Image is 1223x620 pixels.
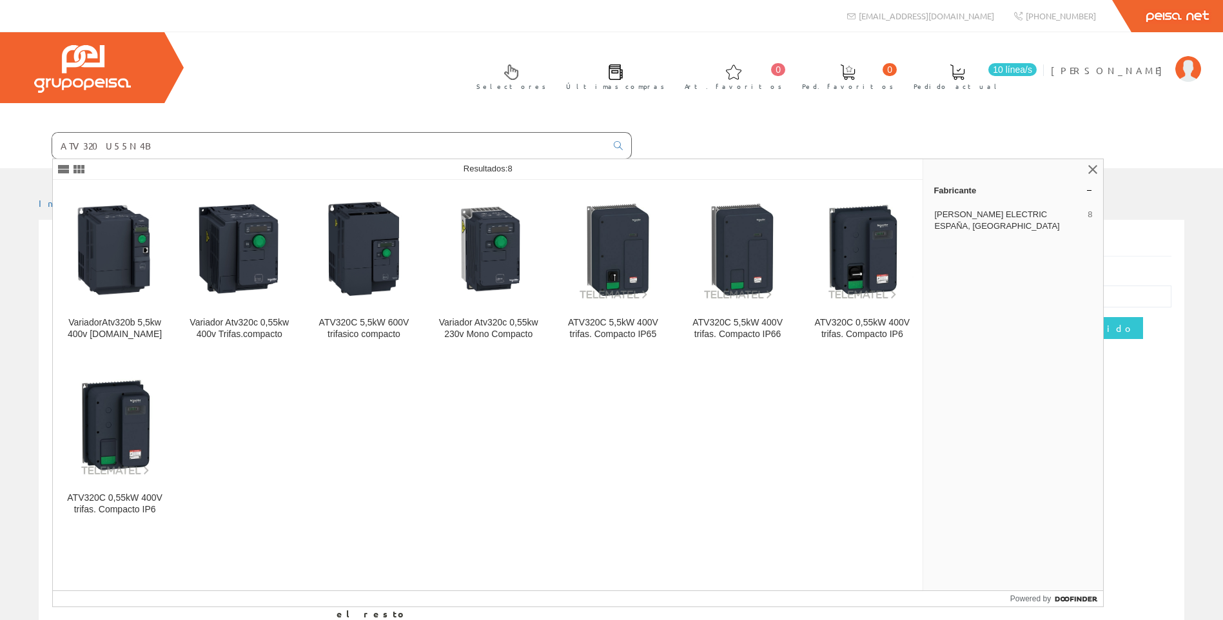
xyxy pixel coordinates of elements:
[562,197,665,300] img: ATV320C 5,5kW 400V trifas. Compacto IP65
[883,63,897,76] span: 0
[685,80,782,93] span: Art. favoritos
[802,80,894,93] span: Ped. favoritos
[302,180,426,355] a: ATV320C 5,5kW 600V trifasico compacto ATV320C 5,5kW 600V trifasico compacto
[39,197,93,209] a: Inicio
[1026,10,1096,21] span: [PHONE_NUMBER]
[686,317,789,340] div: ATV320C 5,5kW 400V trifas. Compacto IP66
[476,80,546,93] span: Selectores
[1088,209,1092,232] span: 8
[52,133,606,159] input: Buscar ...
[177,180,301,355] a: Variador Atv320c 0,55kw 400v Trifas.compacto Variador Atv320c 0,55kw 400v Trifas.compacto
[437,317,540,340] div: Variador Atv320c 0,55kw 230v Mono Compacto
[901,53,1040,98] a: 10 línea/s Pedido actual
[566,80,665,93] span: Últimas compras
[551,180,675,355] a: ATV320C 5,5kW 400V trifas. Compacto IP65 ATV320C 5,5kW 400V trifas. Compacto IP65
[1010,593,1051,605] span: Powered by
[859,10,994,21] span: [EMAIL_ADDRESS][DOMAIN_NAME]
[1051,64,1169,77] span: [PERSON_NAME]
[53,180,177,355] a: VariadorAtv320b 5,5kw 400v Trifas.book VariadorAtv320b 5,5kw 400v [DOMAIN_NAME]
[923,180,1103,200] a: Fabricante
[800,180,924,355] a: ATV320C 0,55kW 400V trifas. Compacto IP6 ATV320C 0,55kW 400V trifas. Compacto IP6
[562,317,665,340] div: ATV320C 5,5kW 400V trifas. Compacto IP65
[427,180,551,355] a: Variador Atv320c 0,55kw 230v Mono Compacto Variador Atv320c 0,55kw 230v Mono Compacto
[934,209,1082,232] span: [PERSON_NAME] ELECTRIC ESPAÑA, [GEOGRAPHIC_DATA]
[686,197,789,300] img: ATV320C 5,5kW 400V trifas. Compacto IP66
[553,53,671,98] a: Últimas compras
[63,197,166,300] img: VariadorAtv320b 5,5kw 400v Trifas.book
[63,317,166,340] div: VariadorAtv320b 5,5kw 400v [DOMAIN_NAME]
[810,317,914,340] div: ATV320C 0,55kW 400V trifas. Compacto IP6
[312,197,415,300] img: ATV320C 5,5kW 600V trifasico compacto
[988,63,1037,76] span: 10 línea/s
[464,164,513,173] span: Resultados:
[507,164,512,173] span: 8
[810,197,914,300] img: ATV320C 0,55kW 400V trifas. Compacto IP6
[63,373,166,476] img: ATV320C 0,55kW 400V trifas. Compacto IP6
[53,356,177,530] a: ATV320C 0,55kW 400V trifas. Compacto IP6 ATV320C 0,55kW 400V trifas. Compacto IP6
[771,63,785,76] span: 0
[188,197,291,300] img: Variador Atv320c 0,55kw 400v Trifas.compacto
[188,317,291,340] div: Variador Atv320c 0,55kw 400v Trifas.compacto
[312,317,415,340] div: ATV320C 5,5kW 600V trifasico compacto
[63,492,166,516] div: ATV320C 0,55kW 400V trifas. Compacto IP6
[464,53,553,98] a: Selectores
[437,197,540,300] img: Variador Atv320c 0,55kw 230v Mono Compacto
[676,180,799,355] a: ATV320C 5,5kW 400V trifas. Compacto IP66 ATV320C 5,5kW 400V trifas. Compacto IP66
[1010,591,1104,606] a: Powered by
[1051,53,1201,66] a: [PERSON_NAME]
[914,80,1001,93] span: Pedido actual
[34,45,131,93] img: Grupo Peisa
